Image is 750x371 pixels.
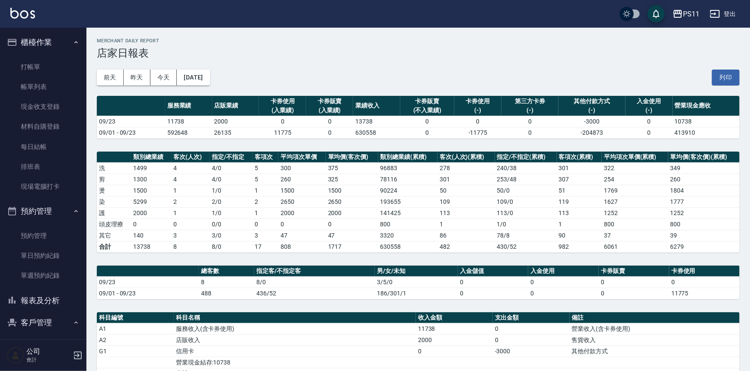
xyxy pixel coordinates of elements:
[375,276,458,288] td: 3/5/0
[353,96,400,116] th: 業績收入
[437,174,495,185] td: 301
[3,289,83,312] button: 報表及分析
[165,96,212,116] th: 服務業績
[602,152,668,163] th: 平均項次單價(累積)
[326,185,378,196] td: 1500
[712,70,740,86] button: 列印
[97,185,131,196] td: 燙
[97,334,174,346] td: A2
[669,276,740,288] td: 0
[378,162,437,174] td: 96883
[252,162,279,174] td: 5
[437,196,495,207] td: 109
[454,127,501,138] td: -11775
[557,219,602,230] td: 1
[375,288,458,299] td: 186/301/1
[495,241,557,252] td: 430/52
[308,97,351,106] div: 卡券販賣
[252,152,279,163] th: 客項次
[504,106,556,115] div: (-)
[278,207,326,219] td: 2000
[3,200,83,222] button: 預約管理
[416,312,493,323] th: 收入金額
[673,96,740,116] th: 營業現金應收
[97,96,740,139] table: a dense table
[402,97,452,106] div: 卡券販賣
[402,106,452,115] div: (不入業績)
[557,207,602,219] td: 113
[97,196,131,207] td: 染
[252,196,279,207] td: 2
[668,162,740,174] td: 349
[602,207,668,219] td: 1252
[557,230,602,241] td: 90
[495,162,557,174] td: 240 / 38
[97,230,131,241] td: 其它
[3,97,83,117] a: 現金收支登錄
[400,127,454,138] td: 0
[668,230,740,241] td: 39
[254,288,375,299] td: 436/52
[199,276,254,288] td: 8
[683,9,699,19] div: PS11
[495,219,557,230] td: 1 / 0
[456,97,499,106] div: 卡券使用
[259,127,306,138] td: 11775
[495,185,557,196] td: 50 / 0
[437,207,495,219] td: 113
[174,334,416,346] td: 店販收入
[210,152,252,163] th: 指定/不指定
[131,174,171,185] td: 1300
[668,196,740,207] td: 1777
[252,219,279,230] td: 0
[278,241,326,252] td: 808
[3,137,83,157] a: 每日結帳
[561,97,623,106] div: 其他付款方式
[165,127,212,138] td: 592648
[528,266,599,277] th: 入金使用
[254,266,375,277] th: 指定客/不指定客
[131,241,171,252] td: 13738
[174,357,416,368] td: 營業現金結存:10738
[278,162,326,174] td: 300
[3,31,83,54] button: 櫃檯作業
[3,177,83,197] a: 現場電腦打卡
[437,185,495,196] td: 50
[495,174,557,185] td: 253 / 48
[97,312,174,323] th: 科目編號
[416,323,493,334] td: 11738
[97,266,740,299] table: a dense table
[454,116,501,127] td: 0
[97,346,174,357] td: G1
[669,288,740,299] td: 11775
[210,174,252,185] td: 4 / 0
[97,47,740,59] h3: 店家日報表
[557,174,602,185] td: 307
[97,38,740,44] h2: Merchant Daily Report
[97,70,124,86] button: 前天
[493,334,570,346] td: 0
[706,6,740,22] button: 登出
[458,288,528,299] td: 0
[648,5,665,22] button: save
[628,106,670,115] div: (-)
[131,230,171,241] td: 140
[3,246,83,266] a: 單日預約紀錄
[210,219,252,230] td: 0 / 0
[437,219,495,230] td: 1
[172,185,210,196] td: 1
[557,196,602,207] td: 119
[669,266,740,277] th: 卡券使用
[97,162,131,174] td: 洗
[570,312,740,323] th: 備註
[97,207,131,219] td: 護
[150,70,177,86] button: 今天
[456,106,499,115] div: (-)
[131,185,171,196] td: 1500
[668,174,740,185] td: 260
[375,266,458,277] th: 男/女/未知
[326,196,378,207] td: 2650
[493,346,570,357] td: -3000
[26,356,70,364] p: 會計
[495,152,557,163] th: 指定/不指定(累積)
